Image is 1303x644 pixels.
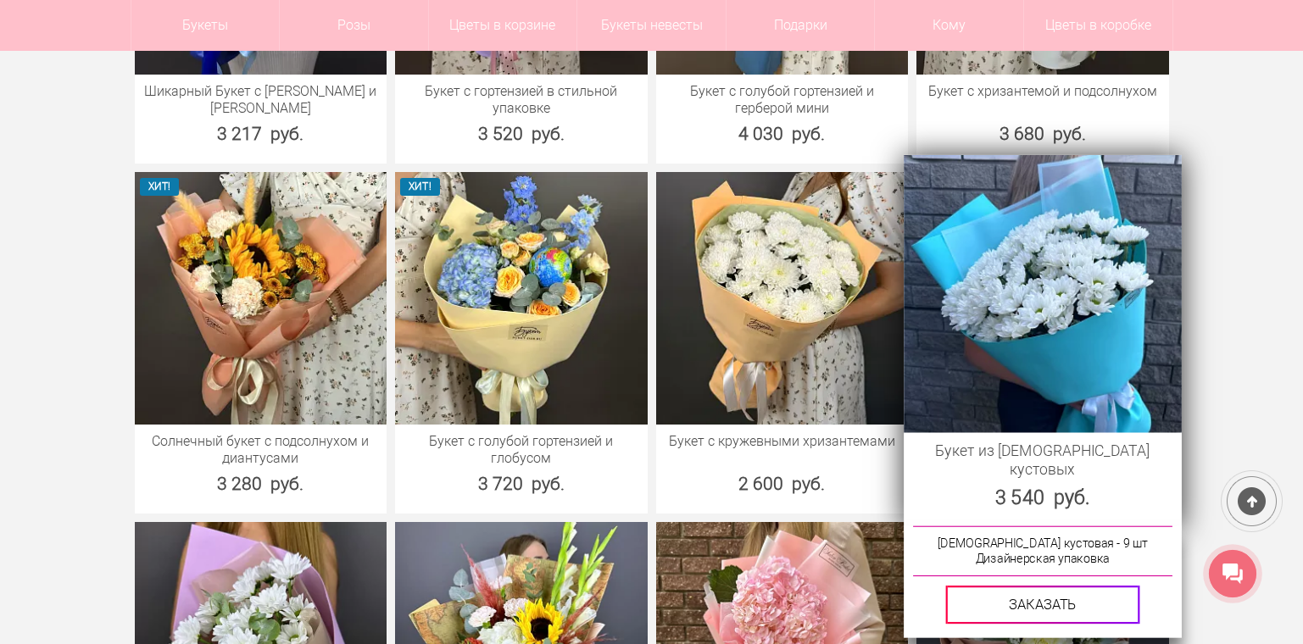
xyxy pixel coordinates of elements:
[135,471,387,497] div: 3 280 руб.
[925,83,1161,100] a: Букет с хризантемой и подсолнухом
[135,121,387,147] div: 3 217 руб.
[395,121,648,147] div: 3 520 руб.
[143,83,379,117] a: Шикарный Букет с [PERSON_NAME] и [PERSON_NAME]
[913,526,1172,576] div: [DEMOGRAPHIC_DATA] кустовая - 9 шт Дизайнерская упаковка
[904,484,1181,512] div: 3 540 руб.
[404,433,639,467] a: Букет с голубой гортензией и глобусом
[395,172,648,425] img: Букет с голубой гортензией и глобусом
[140,178,180,196] span: ХИТ!
[665,83,900,117] a: Букет с голубой гортензией и герберой мини
[143,433,379,467] a: Солнечный букет с подсолнухом и диантусами
[904,155,1181,432] img: Букет из хризантем кустовых
[916,121,1169,147] div: 3 680 руб.
[913,441,1172,479] a: Букет из [DEMOGRAPHIC_DATA] кустовых
[656,471,909,497] div: 2 600 руб.
[135,172,387,425] img: Солнечный букет с подсолнухом и диантусами
[665,433,900,450] a: Букет с кружевными хризантемами
[656,121,909,147] div: 4 030 руб.
[404,83,639,117] a: Букет с гортензией в стильной упаковке
[395,471,648,497] div: 3 720 руб.
[400,178,440,196] span: ХИТ!
[656,172,909,425] img: Букет с кружевными хризантемами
